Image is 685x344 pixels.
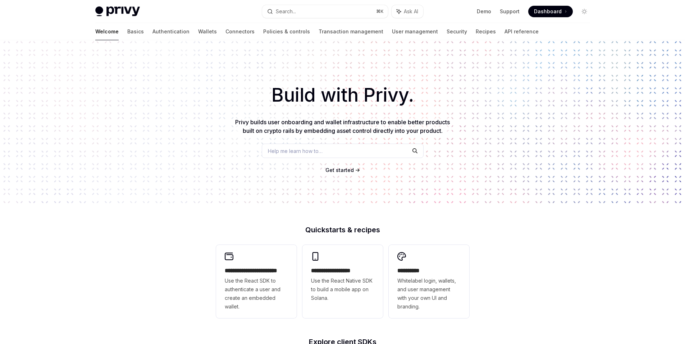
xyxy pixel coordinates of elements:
a: Wallets [198,23,217,40]
a: Recipes [476,23,496,40]
span: Get started [325,167,354,173]
a: Transaction management [319,23,383,40]
a: User management [392,23,438,40]
span: ⌘ K [376,9,384,14]
a: Security [447,23,467,40]
button: Toggle dark mode [579,6,590,17]
h1: Build with Privy. [12,81,673,109]
a: **** **** **** ***Use the React Native SDK to build a mobile app on Solana. [302,245,383,318]
img: light logo [95,6,140,17]
a: Basics [127,23,144,40]
div: Search... [276,7,296,16]
a: Demo [477,8,491,15]
a: Get started [325,167,354,174]
span: Whitelabel login, wallets, and user management with your own UI and branding. [397,276,461,311]
h2: Quickstarts & recipes [216,226,469,233]
span: Dashboard [534,8,562,15]
a: Policies & controls [263,23,310,40]
a: Dashboard [528,6,573,17]
a: **** *****Whitelabel login, wallets, and user management with your own UI and branding. [389,245,469,318]
button: Ask AI [392,5,423,18]
a: Welcome [95,23,119,40]
span: Use the React SDK to authenticate a user and create an embedded wallet. [225,276,288,311]
span: Use the React Native SDK to build a mobile app on Solana. [311,276,374,302]
span: Ask AI [404,8,418,15]
span: Privy builds user onboarding and wallet infrastructure to enable better products built on crypto ... [235,118,450,134]
a: Connectors [225,23,255,40]
a: Authentication [152,23,189,40]
span: Help me learn how to… [268,147,323,155]
a: API reference [504,23,539,40]
button: Search...⌘K [262,5,388,18]
a: Support [500,8,520,15]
